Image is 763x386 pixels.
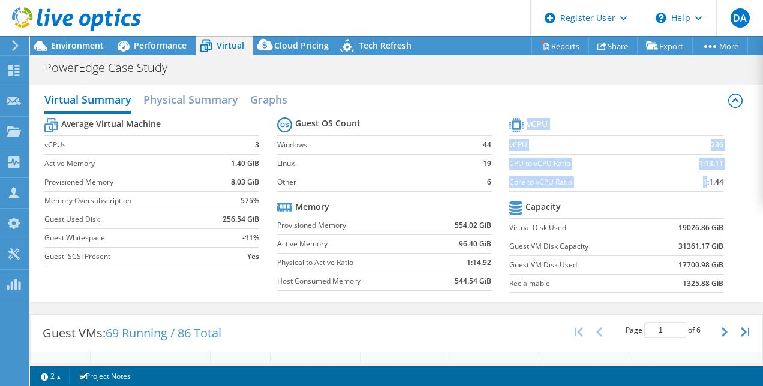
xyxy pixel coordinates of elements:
[295,117,361,129] b: Guest OS Count
[277,257,429,269] label: Physical to Active Ratio
[274,40,329,51] span: Cloud Pricing
[509,240,650,252] label: Guest VM Disk Capacity
[509,278,650,289] label: Reclaimable
[696,325,701,335] span: 6
[459,238,491,250] b: 96.40 GiB
[703,176,723,188] b: 1:1.44
[44,139,208,151] label: vCPUs
[509,176,667,188] label: Core to vCPU Ratio
[250,88,287,111] h2: Graphs
[44,158,208,170] label: Active Memory
[51,40,104,51] span: Environment
[683,278,723,289] b: 1325.88 GiB
[231,158,259,170] b: 1.40 GiB
[525,201,561,213] b: Capacity
[644,322,686,338] input: jump to page
[509,158,667,170] label: CPU to vCPU Ratio
[277,219,429,231] label: Provisioned Memory
[143,88,238,111] h2: Physical Summary
[588,37,638,55] a: Share
[487,176,491,188] b: 6
[69,369,139,384] a: Project Notes
[134,40,187,51] span: Performance
[678,240,723,252] b: 31361.17 GiB
[31,315,233,352] div: Guest VMs:
[255,139,259,151] b: 3
[527,118,548,130] b: vCPU
[44,232,208,244] label: Guest Whitespace
[656,13,666,23] svg: \n
[531,37,589,55] a: Reports
[711,139,723,151] b: 236
[366,361,430,369] div: Guest VM Disk Used
[96,361,190,369] div: Guest VM Name
[277,275,429,287] label: Host Consumed Memory
[242,232,259,244] b: -11%
[216,361,250,369] div: Guest VM OS
[678,259,723,271] b: 17700.98 GiB
[699,158,723,170] b: 1:13.11
[456,361,520,369] div: Guest VM % Occupancy
[509,259,650,271] label: Guest VM Disk Used
[247,251,259,263] b: Yes
[637,37,693,55] a: Export
[44,195,208,207] label: Memory Oversubscription
[455,219,491,231] b: 554.02 GiB
[44,213,208,225] label: Guest Used Disk
[483,139,491,151] b: 44
[106,325,221,341] span: 69 Running / 86 Total
[32,369,70,384] a: 2
[61,118,161,130] b: Average Virtual Machine
[726,361,760,369] div: Virtual CPU
[455,275,491,287] b: 544.54 GiB
[277,139,471,151] label: Windows
[546,361,610,369] div: Used Memory (Active)
[276,361,340,369] div: Guest VM Disk Capacity
[217,40,244,51] span: Virtual
[223,213,259,225] b: 256.54 GiB
[359,40,411,51] span: Tech Refresh
[241,195,259,207] b: 575%
[277,176,471,188] label: Other
[277,238,429,250] label: Active Memory
[731,8,750,28] span: DA
[467,257,491,269] b: 1:14.92
[44,88,131,114] h2: Virtual Summary
[636,361,700,369] div: Provisioned Memory
[39,61,186,74] h1: PowerEdge Case Study
[44,251,208,263] label: Guest iSCSI Present
[483,158,491,170] b: 19
[231,176,259,188] b: 8.03 GiB
[36,361,70,369] div: IsRunning
[509,222,650,234] label: Virtual Disk Used
[626,322,701,338] span: Page of
[277,158,471,170] label: Linux
[692,37,748,55] a: More
[44,176,208,188] label: Provisioned Memory
[295,201,329,213] b: Memory
[509,139,667,151] label: vCPU
[678,222,723,234] b: 19026.86 GiB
